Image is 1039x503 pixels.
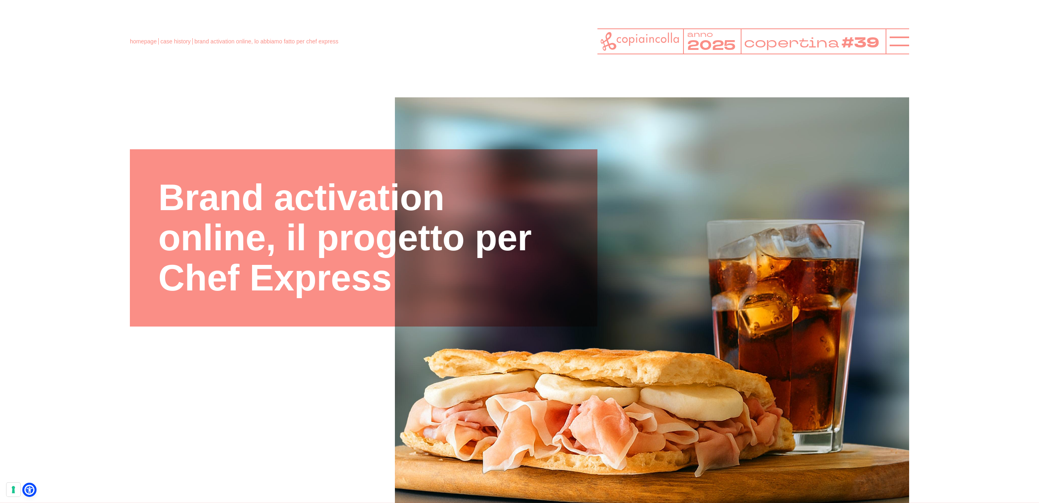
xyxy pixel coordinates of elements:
tspan: copertina [744,33,841,52]
a: case history [160,38,191,45]
button: Le tue preferenze relative al consenso per le tecnologie di tracciamento [6,483,20,497]
tspan: anno [687,29,713,39]
tspan: 2025 [687,36,736,55]
tspan: #39 [843,33,882,54]
h1: Brand activation online, il progetto per Chef Express [158,178,569,298]
a: homepage [130,38,157,45]
span: brand activation online, lo abbiamo fatto per chef express [194,38,338,45]
a: Open Accessibility Menu [24,485,34,495]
